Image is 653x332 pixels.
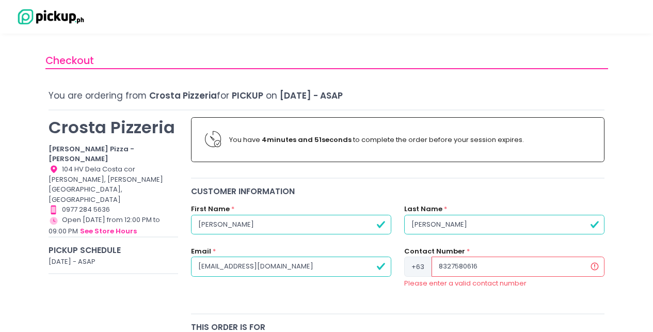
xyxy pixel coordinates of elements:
[262,135,352,145] b: 4 minutes and 51 seconds
[49,144,134,164] b: [PERSON_NAME] Pizza - [PERSON_NAME]
[191,215,391,234] input: First Name
[432,257,604,276] input: Contact Number
[49,244,178,256] div: Pickup Schedule
[45,53,608,69] div: Checkout
[149,89,217,102] span: Crosta Pizzeria
[404,246,465,257] label: Contact Number
[232,89,263,102] span: Pickup
[404,278,604,289] div: Please enter a valid contact number
[229,135,591,145] div: You have to complete the order before your session expires.
[191,246,211,257] label: Email
[280,89,343,102] span: [DATE] - ASAP
[191,257,391,276] input: Email
[49,117,178,137] p: Crosta Pizzeria
[49,215,178,236] div: Open [DATE] from 12:00 PM to 09:00 PM
[191,204,230,214] label: First Name
[404,257,432,276] span: +63
[404,215,604,234] input: Last Name
[79,226,137,237] button: see store hours
[404,204,442,214] label: Last Name
[49,257,178,267] div: [DATE] - ASAP
[13,8,85,26] img: logo
[191,185,605,197] div: Customer Information
[49,89,604,102] div: You are ordering from for on
[49,204,178,215] div: 0977 284 5636
[49,164,178,205] div: 104 HV Dela Costa cor [PERSON_NAME], [PERSON_NAME][GEOGRAPHIC_DATA], [GEOGRAPHIC_DATA]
